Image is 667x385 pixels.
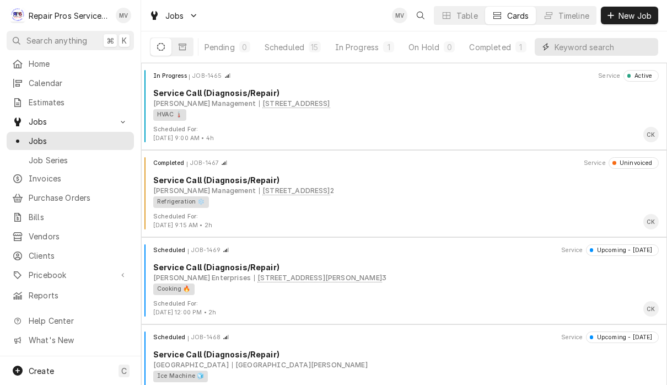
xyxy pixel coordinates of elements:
div: MV [392,8,407,23]
span: Purchase Orders [29,192,128,204]
span: Jobs [29,135,128,147]
div: Active [631,72,652,81]
a: Go to Help Center [7,312,134,330]
span: Calendar [29,77,128,89]
span: Invoices [29,173,128,184]
span: Job Series [29,154,128,166]
div: Card Footer Primary Content [643,214,659,229]
div: Object State [153,72,190,81]
div: 1 [385,41,392,53]
div: Object Subtext Secondary [254,273,386,283]
a: Reports [7,286,134,304]
a: Clients [7,247,134,265]
span: Home [29,58,128,69]
div: Card Header Secondary Content [561,244,659,255]
div: CK [643,301,659,317]
div: Card Header Primary Content [153,70,231,81]
span: Bills [29,211,128,223]
div: Card Footer Primary Content [643,301,659,317]
div: Caleb Kvale's Avatar [643,127,659,142]
button: Search anything⌘K [7,31,134,50]
span: Search anything [26,35,87,46]
div: Pending [205,41,235,53]
a: Invoices [7,169,134,188]
div: Object ID [191,333,220,342]
div: On Hold [408,41,439,53]
div: Completed [469,41,510,53]
div: Object Extra Context Footer Label [153,125,214,134]
div: Job Card: JOB-1467 [141,150,667,237]
div: Card Footer [146,300,663,317]
div: Object Title [153,261,659,273]
div: CK [643,127,659,142]
div: Card Footer Primary Content [643,127,659,142]
button: New Job [601,7,658,24]
div: Object Extra Context Footer Label [153,300,216,308]
div: Object Extra Context Header [561,333,583,342]
div: Caleb Kvale's Avatar [643,214,659,229]
a: Go to What's New [7,331,134,349]
div: Repair Pros Services Inc [29,10,110,22]
div: Card Header Secondary Content [598,70,659,81]
a: Go to Jobs [144,7,203,25]
div: Object Subtext Primary [153,360,229,370]
div: Caleb Kvale's Avatar [643,301,659,317]
div: Object Extra Context Header [598,72,620,81]
div: Object Extra Context Header [561,246,583,255]
div: Object Subtext Secondary [259,186,334,196]
div: CK [643,214,659,229]
div: Object State [153,333,189,342]
div: Uninvoiced [616,159,653,168]
div: Object Title [153,174,659,186]
div: Object ID [191,246,220,255]
a: Bills [7,208,134,226]
span: [DATE] 9:00 AM • 4h [153,135,214,142]
span: C [121,365,127,377]
div: Card Body [146,87,663,120]
div: Object Subtext [153,186,659,196]
div: 0 [446,41,453,53]
span: What's New [29,334,127,346]
div: R [10,8,25,23]
div: Object Subtext Primary [153,99,256,109]
div: Object State [153,159,187,168]
div: Cards [507,10,529,22]
div: Repair Pros Services Inc's Avatar [10,8,25,23]
div: Card Header Primary Content [153,331,229,343]
div: Object Extra Context Footer Label [153,212,212,221]
div: Ice Machine 🧊 [153,371,208,382]
div: HVAC 🌡️ [153,109,186,121]
div: Timeline [558,10,589,22]
span: K [122,35,127,46]
div: Object Subtext Secondary [259,99,330,109]
a: Vendors [7,227,134,245]
div: MV [116,8,131,23]
div: Object Tag List [153,371,655,382]
div: Card Header [146,70,663,81]
div: Card Footer [146,212,663,230]
div: Object ID [192,72,222,81]
span: Clients [29,250,128,261]
span: Help Center [29,315,127,327]
div: Object Extra Context Footer Value [153,308,216,317]
div: Card Header [146,244,663,255]
a: Job Series [7,151,134,169]
div: Scheduled [265,41,304,53]
div: Refrigeration ❄️ [153,196,209,208]
span: Estimates [29,97,128,108]
span: [DATE] 9:15 AM • 2h [153,222,212,229]
div: Card Footer Extra Context [153,300,216,317]
div: Object Title [153,349,659,360]
div: Upcoming - [DATE] [593,246,652,255]
div: Card Header Secondary Content [561,331,659,343]
a: Calendar [7,74,134,92]
div: Object Extra Context Header [584,159,606,168]
div: In Progress [335,41,379,53]
a: Estimates [7,93,134,111]
div: Object Tag List [153,109,655,121]
span: Reports [29,290,128,301]
div: Cooking 🔥 [153,284,195,295]
a: Go to Pricebook [7,266,134,284]
span: [DATE] 12:00 PM • 2h [153,309,216,316]
a: Home [7,55,134,73]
